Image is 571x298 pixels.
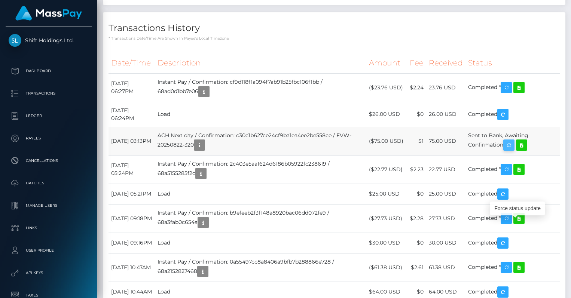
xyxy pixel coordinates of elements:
[366,233,407,253] td: $30.00 USD
[465,233,560,253] td: Completed
[366,102,407,127] td: $26.00 USD
[9,34,21,47] img: Shift Holdings Ltd.
[426,184,465,204] td: 25.00 USD
[109,253,155,282] td: [DATE] 10:47AM
[6,84,92,103] a: Transactions
[109,233,155,253] td: [DATE] 09:16PM
[6,264,92,282] a: API Keys
[366,73,407,102] td: ($23.76 USD)
[366,184,407,204] td: $25.00 USD
[465,102,560,127] td: Completed
[407,102,426,127] td: $0
[9,88,89,99] p: Transactions
[426,204,465,233] td: 27.73 USD
[155,155,366,184] td: Instant Pay / Confirmation: 2c403e5aa1624d6186b05922fc238619 / 68a5155285f2c
[109,22,560,35] h4: Transactions History
[366,204,407,233] td: ($27.73 USD)
[9,110,89,122] p: Ledger
[9,133,89,144] p: Payees
[155,253,366,282] td: Instant Pay / Confirmation: 0a55497cc8a8406a9bfb7b288866e728 / 68a2152827468
[109,102,155,127] td: [DATE] 06:24PM
[155,73,366,102] td: Instant Pay / Confirmation: cf9d118f1a094f7ab91b25fbc106f1bb / 68ad0d1bb7e06
[6,196,92,215] a: Manage Users
[109,36,560,41] p: * Transactions date/time are shown in payee's local timezone
[9,267,89,279] p: API Keys
[366,253,407,282] td: ($61.38 USD)
[465,73,560,102] td: Completed *
[366,53,407,73] th: Amount
[155,204,366,233] td: Instant Pay / Confirmation: b9efeeb2f3f148a8920bac06dd072fe9 / 68a3fab0c654a
[426,53,465,73] th: Received
[109,53,155,73] th: Date/Time
[465,53,560,73] th: Status
[155,127,366,155] td: ACH Next day / Confirmation: c30c1b627ce24cf9ba1ea4ee2be558ce / FVW-20250822-320
[9,178,89,189] p: Batches
[9,245,89,256] p: User Profile
[109,73,155,102] td: [DATE] 06:27PM
[426,253,465,282] td: 61.38 USD
[407,233,426,253] td: $0
[426,127,465,155] td: 75.00 USD
[366,127,407,155] td: ($75.00 USD)
[407,184,426,204] td: $0
[465,127,560,155] td: Sent to Bank, Awaiting Confirmation
[6,37,92,44] span: Shift Holdings Ltd.
[407,127,426,155] td: $1
[109,184,155,204] td: [DATE] 05:21PM
[407,253,426,282] td: $2.61
[426,155,465,184] td: 22.77 USD
[6,219,92,237] a: Links
[407,155,426,184] td: $2.23
[407,204,426,233] td: $2.28
[465,155,560,184] td: Completed *
[407,53,426,73] th: Fee
[426,102,465,127] td: 26.00 USD
[155,53,366,73] th: Description
[465,184,560,204] td: Completed
[9,65,89,77] p: Dashboard
[465,253,560,282] td: Completed *
[109,155,155,184] td: [DATE] 05:24PM
[6,151,92,170] a: Cancellations
[15,6,82,21] img: MassPay Logo
[407,73,426,102] td: $2.24
[6,129,92,148] a: Payees
[366,155,407,184] td: ($22.77 USD)
[9,222,89,234] p: Links
[490,202,545,215] div: Force status update
[6,241,92,260] a: User Profile
[6,174,92,193] a: Batches
[109,127,155,155] td: [DATE] 03:13PM
[6,62,92,80] a: Dashboard
[9,200,89,211] p: Manage Users
[426,73,465,102] td: 23.76 USD
[426,233,465,253] td: 30.00 USD
[6,107,92,125] a: Ledger
[155,184,366,204] td: Load
[155,102,366,127] td: Load
[155,233,366,253] td: Load
[9,155,89,166] p: Cancellations
[109,204,155,233] td: [DATE] 09:18PM
[465,204,560,233] td: Completed *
